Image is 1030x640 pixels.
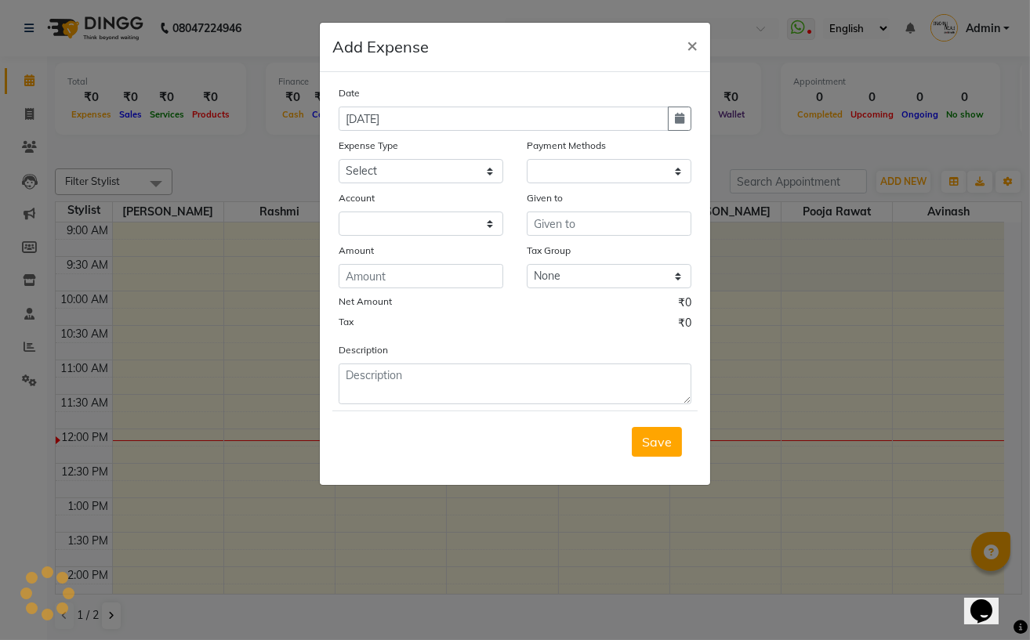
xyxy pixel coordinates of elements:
[339,343,388,357] label: Description
[339,139,398,153] label: Expense Type
[527,191,563,205] label: Given to
[687,33,698,56] span: ×
[642,434,672,450] span: Save
[339,315,354,329] label: Tax
[332,35,429,59] h5: Add Expense
[339,244,374,258] label: Amount
[339,264,503,288] input: Amount
[674,23,710,67] button: Close
[527,139,606,153] label: Payment Methods
[339,295,392,309] label: Net Amount
[964,577,1014,624] iframe: chat widget
[678,315,691,335] span: ₹0
[339,191,375,205] label: Account
[339,86,360,100] label: Date
[527,212,691,236] input: Given to
[527,244,571,258] label: Tax Group
[632,427,682,457] button: Save
[678,295,691,315] span: ₹0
